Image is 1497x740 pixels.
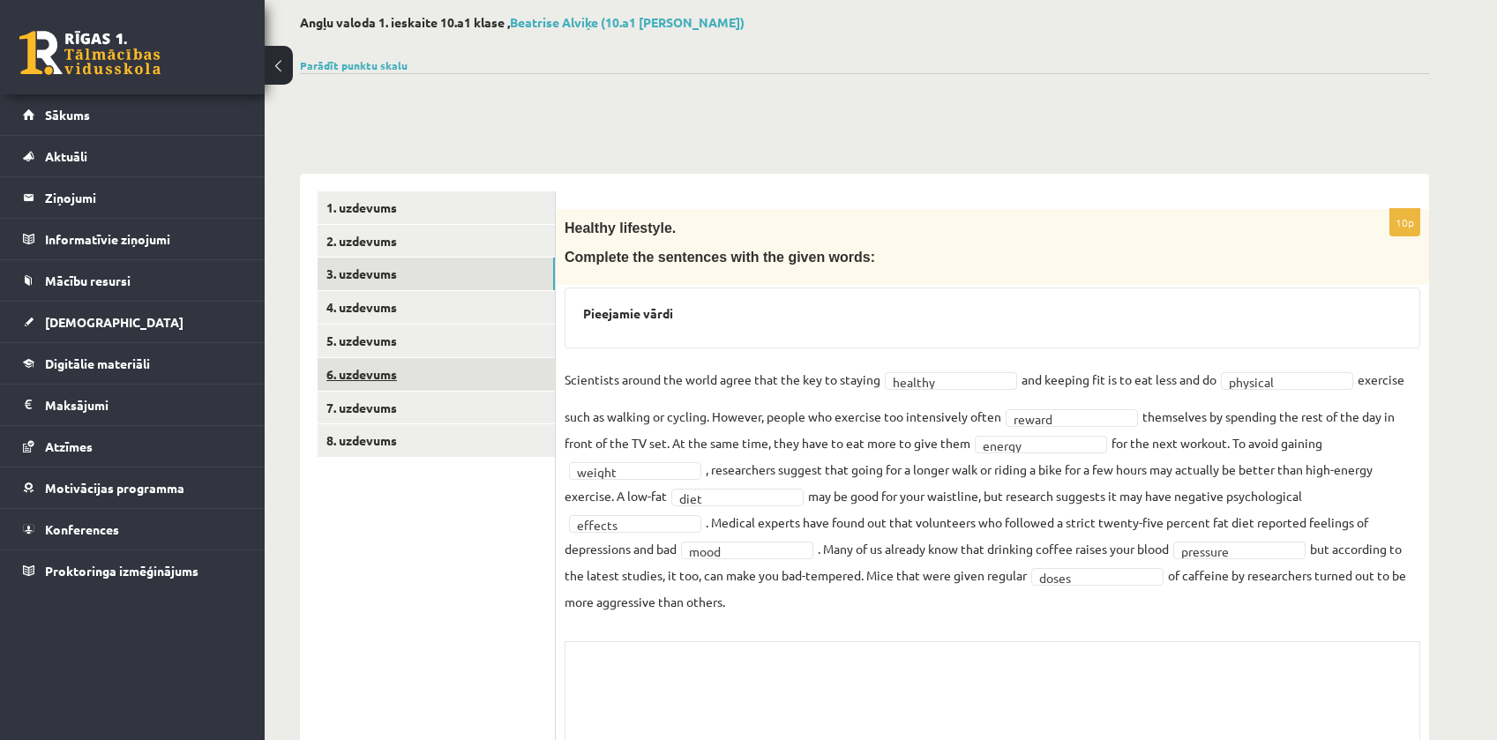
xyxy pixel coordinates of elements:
span: pressure [1181,542,1282,560]
legend: Ziņojumi [45,177,243,218]
a: Konferences [23,509,243,549]
a: 2. uzdevums [318,225,555,258]
a: doses [1031,568,1164,586]
span: Complete the sentences with the given words: [565,250,875,265]
a: Sākums [23,94,243,135]
a: Proktoringa izmēģinājums [23,550,243,591]
a: 8. uzdevums [318,424,555,457]
legend: Maksājumi [45,385,243,425]
a: [DEMOGRAPHIC_DATA] [23,302,243,342]
span: weight [577,463,677,481]
span: Atzīmes [45,438,93,454]
span: Motivācijas programma [45,480,184,496]
a: physical [1221,372,1353,390]
a: 6. uzdevums [318,358,555,391]
a: Digitālie materiāli [23,343,243,384]
span: Proktoringa izmēģinājums [45,563,198,579]
span: [DEMOGRAPHIC_DATA] [45,314,183,330]
a: 5. uzdevums [318,325,555,357]
a: Parādīt punktu skalu [300,58,408,72]
span: physical [1229,373,1329,391]
p: 10p [1389,208,1420,236]
a: Ziņojumi [23,177,243,218]
h2: Angļu valoda 1. ieskaite 10.a1 klase , [300,15,1429,30]
a: Aktuāli [23,136,243,176]
span: doses [1039,569,1140,587]
a: reward [1006,409,1138,427]
a: Motivācijas programma [23,467,243,508]
a: 1. uzdevums [318,191,555,224]
a: energy [975,436,1107,453]
a: 7. uzdevums [318,392,555,424]
a: Maksājumi [23,385,243,425]
p: Scientists around the world agree that the key to staying [565,366,880,392]
fieldset: and keeping fit is to eat less and do exercise such as walking or cycling. However, people who ex... [565,366,1420,615]
a: Mācību resursi [23,260,243,301]
span: mood [689,542,790,560]
a: Beatrise Alviķe (10.a1 [PERSON_NAME]) [510,14,745,30]
a: healthy [885,372,1017,390]
h3: Pieejamie vārdi [583,306,1402,321]
span: diet [679,490,780,507]
span: Konferences [45,521,119,537]
span: Healthy lifestyle. [565,221,676,235]
a: pressure [1173,542,1306,559]
a: weight [569,462,701,480]
span: reward [1014,410,1114,428]
legend: Informatīvie ziņojumi [45,219,243,259]
span: Mācību resursi [45,273,131,288]
span: energy [983,437,1083,454]
span: Digitālie materiāli [45,355,150,371]
a: diet [671,489,804,506]
a: Rīgas 1. Tālmācības vidusskola [19,31,161,75]
a: Atzīmes [23,426,243,467]
span: Sākums [45,107,90,123]
a: 3. uzdevums [318,258,555,290]
a: effects [569,515,701,533]
a: mood [681,542,813,559]
span: Aktuāli [45,148,87,164]
span: healthy [893,373,993,391]
span: effects [577,516,677,534]
a: 4. uzdevums [318,291,555,324]
a: Informatīvie ziņojumi [23,219,243,259]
